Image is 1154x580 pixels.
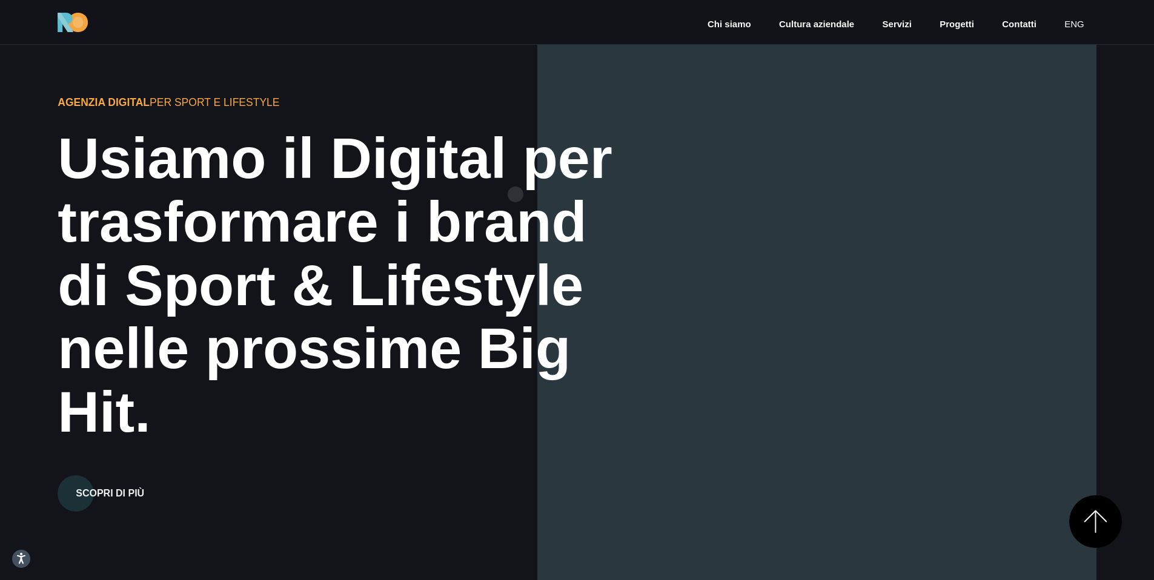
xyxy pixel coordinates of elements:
div: di Sport & Lifestyle [58,254,631,317]
div: Hit. [58,380,631,444]
a: Chi siamo [706,18,752,31]
a: Servizi [881,18,913,31]
a: Cultura aziendale [778,18,855,31]
a: Scopri di più [58,460,162,512]
button: Scopri di più [58,475,162,512]
div: nelle prossime Big [58,317,631,380]
img: Ride On Agency Logo [58,13,88,32]
a: Progetti [938,18,975,31]
a: Contatti [1001,18,1038,31]
div: Usiamo il Digital per [58,127,631,190]
span: Agenzia Digital [58,96,150,108]
div: trasformare i brand [58,190,631,254]
div: per Sport e Lifestyle [58,94,490,110]
a: eng [1063,18,1086,31]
